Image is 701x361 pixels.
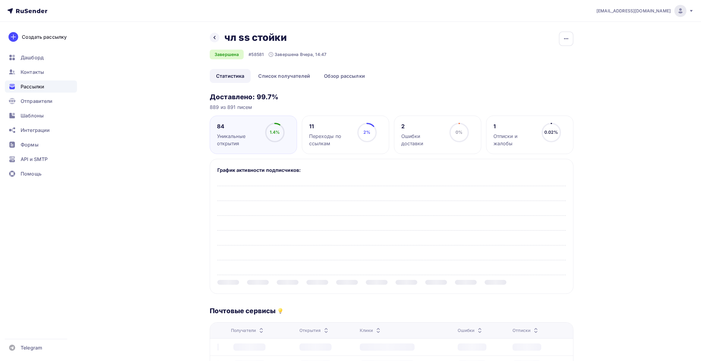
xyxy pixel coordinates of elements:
[217,123,260,130] div: 84
[21,126,50,134] span: Интеграции
[269,51,326,57] div: Завершена Вчера, 14:47
[21,83,44,90] span: Рассылки
[401,123,444,130] div: 2
[21,156,48,163] span: API и SMTP
[5,110,77,122] a: Шаблоны
[5,95,77,107] a: Отправители
[21,97,53,105] span: Отправители
[401,133,444,147] div: Ошибки доставки
[512,327,539,333] div: Отписки
[210,307,275,315] h3: Почтовые сервисы
[299,327,330,333] div: Открытия
[544,130,558,135] span: 0.02%
[596,5,694,17] a: [EMAIL_ADDRESS][DOMAIN_NAME]
[360,327,382,333] div: Клики
[22,33,67,41] div: Создать рассылку
[210,50,244,59] div: Завершена
[5,51,77,64] a: Дашборд
[363,130,370,135] span: 2%
[21,170,42,177] span: Помощь
[217,133,260,147] div: Уникальные открытия
[5,139,77,151] a: Формы
[231,327,265,333] div: Получатели
[21,141,38,148] span: Формы
[210,93,573,101] h3: Доставлено: 99.7%
[21,112,44,119] span: Шаблоны
[596,8,671,14] span: [EMAIL_ADDRESS][DOMAIN_NAME]
[318,69,371,83] a: Обзор рассылки
[5,80,77,93] a: Рассылки
[270,130,280,135] span: 1.4%
[210,69,251,83] a: Статистика
[252,69,316,83] a: Список получателей
[458,327,484,333] div: Ошибки
[5,66,77,78] a: Контакты
[309,123,352,130] div: 11
[210,103,573,111] div: 889 из 891 писем
[217,166,566,174] h5: График активности подписчиков:
[493,123,536,130] div: 1
[224,31,287,44] h2: чл ss стойки
[21,68,44,76] span: Контакты
[249,51,264,57] div: #58581
[21,344,42,351] span: Telegram
[456,130,462,135] span: 0%
[493,133,536,147] div: Отписки и жалобы
[309,133,352,147] div: Переходы по ссылкам
[21,54,44,61] span: Дашборд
